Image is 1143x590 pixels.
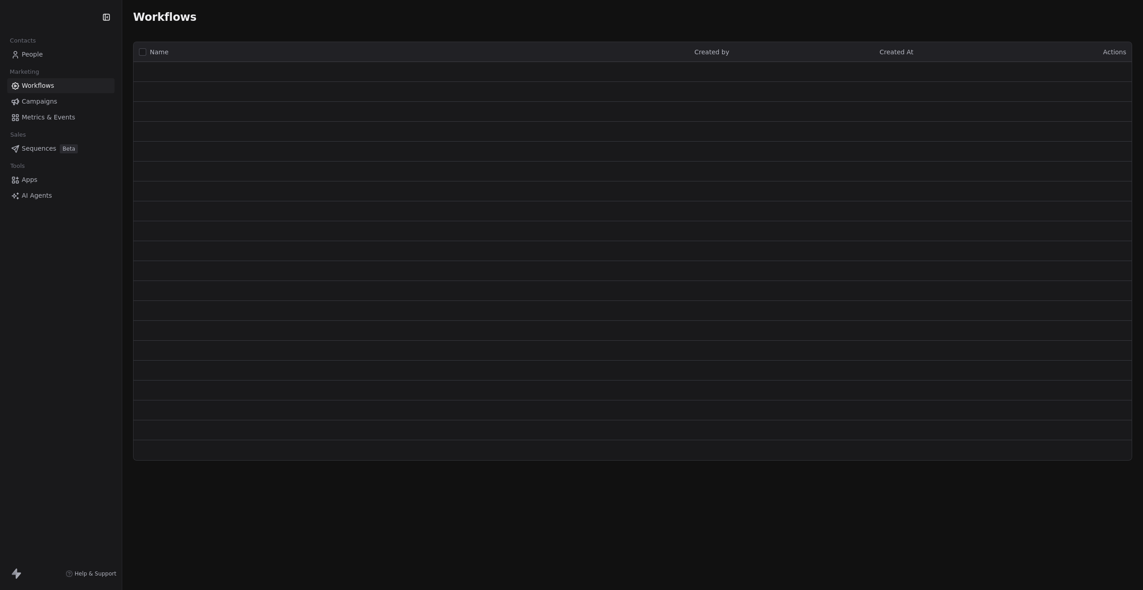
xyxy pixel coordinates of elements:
a: SequencesBeta [7,141,115,156]
a: People [7,47,115,62]
span: Sales [6,128,30,142]
a: Metrics & Events [7,110,115,125]
span: Beta [60,144,78,153]
span: AI Agents [22,191,52,200]
span: Metrics & Events [22,113,75,122]
span: People [22,50,43,59]
span: Campaigns [22,97,57,106]
span: Contacts [6,34,40,48]
a: Apps [7,172,115,187]
span: Workflows [133,11,196,24]
span: Workflows [22,81,54,90]
a: Help & Support [66,570,116,577]
span: Created At [880,48,913,56]
span: Name [150,48,168,57]
span: Sequences [22,144,56,153]
a: Campaigns [7,94,115,109]
span: Help & Support [75,570,116,577]
a: Workflows [7,78,115,93]
span: Created by [694,48,729,56]
span: Tools [6,159,29,173]
span: Actions [1103,48,1126,56]
span: Marketing [6,65,43,79]
span: Apps [22,175,38,185]
a: AI Agents [7,188,115,203]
